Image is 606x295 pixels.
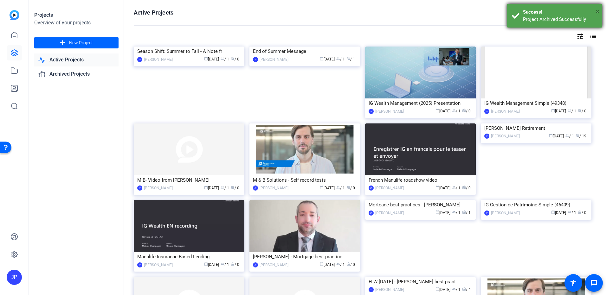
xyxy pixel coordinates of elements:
[491,133,520,139] div: [PERSON_NAME]
[435,210,450,215] span: [DATE]
[144,262,173,268] div: [PERSON_NAME]
[590,279,598,287] mat-icon: message
[375,286,404,293] div: [PERSON_NAME]
[491,108,520,115] div: [PERSON_NAME]
[596,7,599,16] button: Close
[253,262,258,267] div: JP
[578,210,586,215] span: / 0
[578,109,582,112] span: radio
[260,262,288,268] div: [PERSON_NAME]
[551,210,555,214] span: calendar_today
[375,185,404,191] div: [PERSON_NAME]
[221,262,229,267] span: / 1
[320,57,335,61] span: [DATE]
[34,68,119,81] a: Archived Projects
[435,185,439,189] span: calendar_today
[253,175,357,185] div: M & B Solutions - Self record tests
[253,47,357,56] div: End of Summer Message
[452,210,461,215] span: / 1
[551,109,555,112] span: calendar_today
[462,186,471,190] span: / 0
[336,262,340,266] span: group
[260,185,288,191] div: [PERSON_NAME]
[369,185,374,191] div: JP
[452,287,461,292] span: / 1
[565,134,574,138] span: / 1
[369,210,374,216] div: JP
[452,287,456,291] span: group
[10,10,19,20] img: blue-gradient.svg
[523,16,597,23] div: Project Archived Successfully
[576,134,579,137] span: radio
[231,185,235,189] span: radio
[204,186,219,190] span: [DATE]
[577,33,584,40] mat-icon: tune
[452,109,456,112] span: group
[452,210,456,214] span: group
[576,134,586,138] span: / 19
[346,262,355,267] span: / 0
[231,262,239,267] span: / 0
[523,9,597,16] div: Success!
[551,109,566,113] span: [DATE]
[336,262,345,267] span: / 1
[69,40,93,46] span: New Project
[484,210,489,216] div: JP
[369,287,374,292] div: JP
[137,185,142,191] div: JP
[253,185,258,191] div: JP
[137,262,142,267] div: JP
[462,287,466,291] span: radio
[484,98,588,108] div: IG Wealth Management Simple (49348)
[452,109,461,113] span: / 1
[137,252,241,261] div: Manulife Insurance Based Lending
[462,210,471,215] span: / 1
[375,108,404,115] div: [PERSON_NAME]
[578,109,586,113] span: / 0
[204,57,219,61] span: [DATE]
[462,185,466,189] span: radio
[336,185,340,189] span: group
[549,134,553,137] span: calendar_today
[320,185,324,189] span: calendar_today
[59,39,67,47] mat-icon: add
[462,109,471,113] span: / 0
[435,186,450,190] span: [DATE]
[568,210,576,215] span: / 1
[549,134,564,138] span: [DATE]
[320,262,324,266] span: calendar_today
[596,8,599,15] span: ×
[346,57,350,60] span: radio
[34,53,119,66] a: Active Projects
[369,175,472,185] div: French Manulife roadshow video
[320,57,324,60] span: calendar_today
[253,252,357,261] div: [PERSON_NAME] - Mortgage best practice
[346,185,350,189] span: radio
[7,270,22,285] div: JP
[435,287,450,292] span: [DATE]
[336,186,345,190] span: / 1
[144,56,173,63] div: [PERSON_NAME]
[231,57,235,60] span: radio
[484,123,588,133] div: [PERSON_NAME] Retirement
[204,185,208,189] span: calendar_today
[346,186,355,190] span: / 0
[253,57,258,62] div: JP
[137,47,241,56] div: Season Shift: Summer to Fall - A Note fr
[137,175,241,185] div: MIB- Video from [PERSON_NAME]
[435,210,439,214] span: calendar_today
[568,109,571,112] span: group
[462,210,466,214] span: radio
[452,185,456,189] span: group
[134,9,173,16] h1: Active Projects
[565,134,569,137] span: group
[34,11,119,19] div: Projects
[568,210,571,214] span: group
[260,56,288,63] div: [PERSON_NAME]
[144,185,173,191] div: [PERSON_NAME]
[369,98,472,108] div: IG Wealth Management (2025) Presentation
[435,109,439,112] span: calendar_today
[34,19,119,27] div: Overview of your projects
[551,210,566,215] span: [DATE]
[462,109,466,112] span: radio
